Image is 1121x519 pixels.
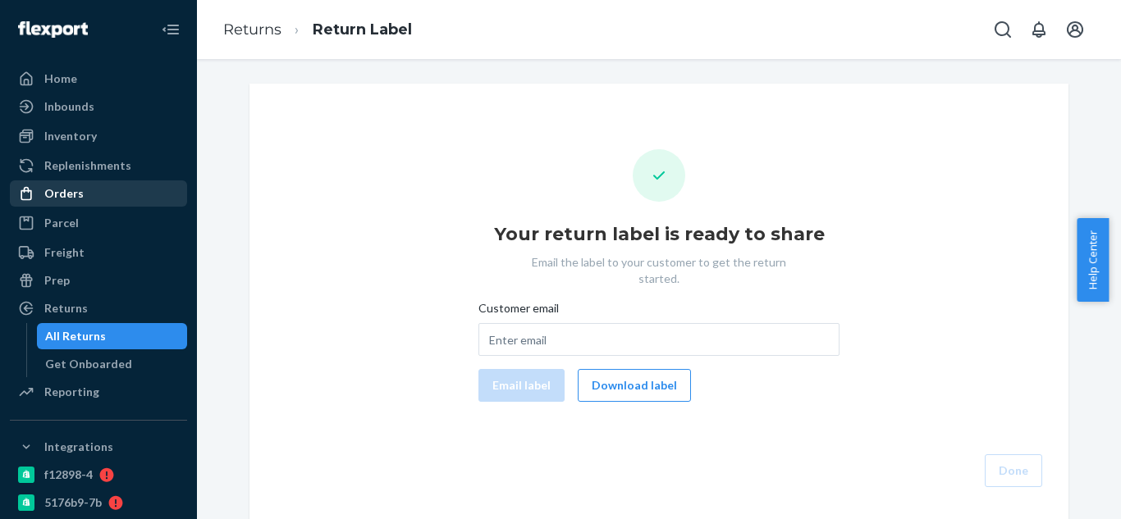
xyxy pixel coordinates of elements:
a: Prep [10,267,187,294]
div: Orders [44,185,84,202]
button: Open notifications [1023,13,1055,46]
div: Parcel [44,215,79,231]
a: Inventory [10,123,187,149]
a: Return Label [313,20,412,39]
button: Download label [578,369,691,402]
a: Freight [10,239,187,266]
div: Inbounds [44,98,94,115]
a: Replenishments [10,153,187,179]
button: Help Center [1077,218,1109,302]
ol: breadcrumbs [210,6,425,54]
a: Orders [10,180,187,207]
a: All Returns [37,323,188,349]
button: Open account menu [1059,13,1091,46]
button: Close Navigation [154,13,187,46]
div: Home [44,71,77,87]
a: Home [10,66,187,92]
a: Get Onboarded [37,351,188,377]
a: Returns [10,295,187,321]
p: Email the label to your customer to get the return started. [515,254,803,287]
div: f12898-4 [44,467,93,483]
input: Customer email [478,323,840,356]
div: All Returns [45,328,106,344]
div: Freight [44,244,85,261]
button: Integrations [10,434,187,460]
span: Customer email [478,300,559,323]
div: Get Onboarded [45,356,132,372]
button: Open Search Box [986,13,1019,46]
img: Flexport logo [18,21,88,38]
a: Reporting [10,379,187,405]
div: 5176b9-7b [44,494,102,511]
h1: Your return label is ready to share [494,221,825,248]
a: Inbounds [10,93,187,120]
a: 5176b9-7b [10,489,187,516]
a: f12898-4 [10,462,187,488]
button: Email label [478,369,565,402]
div: Returns [44,300,88,316]
div: Replenishments [44,157,131,174]
a: Parcel [10,210,187,236]
span: Support [33,11,92,26]
div: Prep [44,272,70,289]
a: Returns [223,20,281,39]
button: Done [985,454,1042,487]
div: Inventory [44,128,97,144]
div: Integrations [44,439,113,455]
div: Reporting [44,384,99,400]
